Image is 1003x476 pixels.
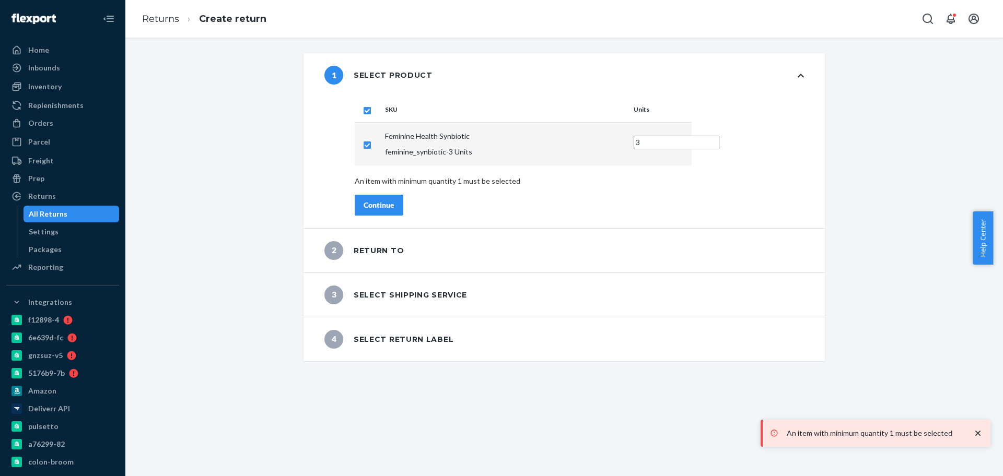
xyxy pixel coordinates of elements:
span: 2 [324,241,343,260]
a: Reporting [6,259,119,276]
div: Parcel [28,137,50,147]
a: Amazon [6,383,119,399]
svg: close toast [973,428,983,438]
input: Enter quantity [634,136,719,149]
a: Returns [6,188,119,205]
p: Feminine Health Synbiotic [385,131,625,141]
div: Reporting [28,262,63,272]
img: Flexport logo [11,14,56,24]
div: Select product [324,66,433,85]
th: SKU [381,97,629,122]
button: Help Center [973,211,993,265]
a: Replenishments [6,97,119,114]
div: Orders [28,118,53,128]
a: Deliverr API [6,400,119,417]
div: Prep [28,173,44,184]
a: Returns [142,13,179,25]
a: Packages [24,241,120,258]
a: Prep [6,170,119,187]
a: 6e639d-fc [6,329,119,346]
span: 1 [324,66,343,85]
ol: breadcrumbs [134,4,275,34]
div: Select shipping service [324,285,467,304]
a: Home [6,42,119,58]
a: Settings [24,223,120,240]
div: Return to [324,241,404,260]
div: gnzsuz-v5 [28,350,63,361]
div: All Returns [29,209,67,219]
th: Units [629,97,692,122]
a: Inbounds [6,59,119,76]
button: Continue [355,195,403,216]
div: Packages [29,244,62,255]
a: Inventory [6,78,119,95]
a: Orders [6,115,119,132]
a: pulsetto [6,418,119,435]
a: gnzsuz-v5 [6,347,119,364]
p: feminine_synbiotic - 3 Units [385,147,625,157]
div: pulsetto [28,421,59,432]
div: f12898-4 [28,315,59,325]
p: An item with minimum quantity 1 must be selected [787,428,962,438]
div: colon-broom [28,457,74,467]
div: Select return label [324,330,453,349]
a: 5176b9-7b [6,365,119,382]
div: 6e639d-fc [28,332,63,343]
button: Integrations [6,294,119,311]
a: All Returns [24,206,120,222]
a: Create return [199,13,266,25]
div: Deliverr API [28,403,70,414]
div: 5176b9-7b [28,368,65,378]
a: Parcel [6,134,119,150]
span: 4 [324,330,343,349]
button: Close Navigation [98,8,119,29]
div: a76299-82 [28,439,65,449]
button: Open Search Box [917,8,938,29]
div: Returns [28,191,56,201]
div: Integrations [28,297,72,307]
button: Open notifications [940,8,961,29]
div: Inbounds [28,63,60,73]
a: colon-broom [6,454,119,470]
div: Freight [28,156,54,166]
a: Freight [6,152,119,169]
a: f12898-4 [6,312,119,328]
button: Open account menu [963,8,984,29]
div: Settings [29,227,59,237]
div: Replenishments [28,100,84,111]
div: Inventory [28,81,62,92]
div: Continue [364,200,394,210]
div: Amazon [28,386,56,396]
span: 3 [324,285,343,304]
div: Home [28,45,49,55]
p: An item with minimum quantity 1 must be selected [355,176,804,186]
a: a76299-82 [6,436,119,453]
